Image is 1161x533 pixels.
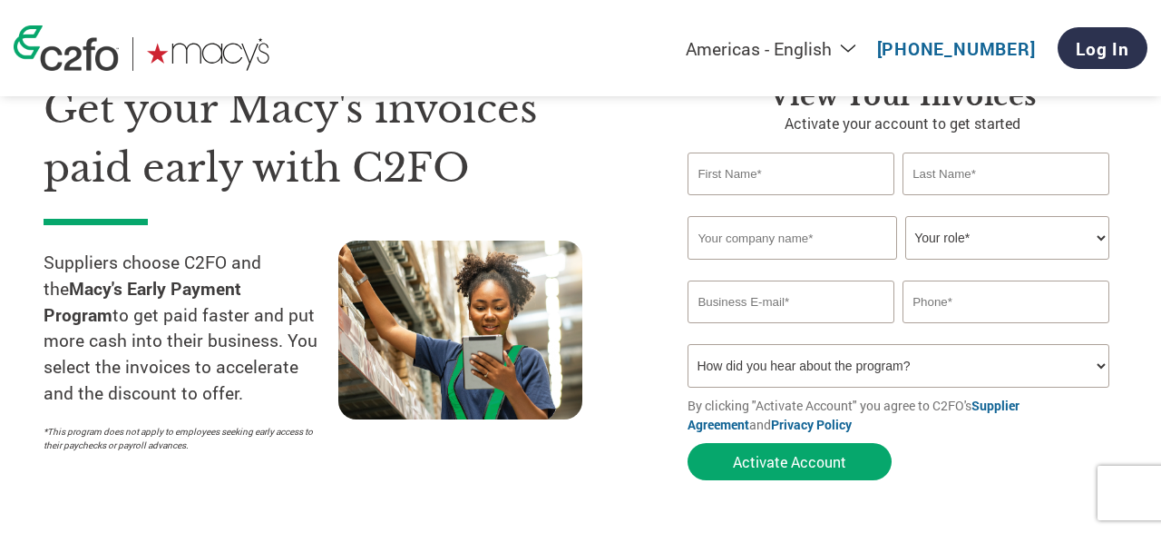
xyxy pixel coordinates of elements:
[688,281,893,323] input: Invalid Email format
[688,396,1117,434] p: By clicking "Activate Account" you agree to C2FO's and
[44,277,241,326] strong: Macy's Early Payment Program
[688,197,893,209] div: Invalid first name or first name is too long
[688,80,1117,113] h3: View Your Invoices
[902,281,1108,323] input: Phone*
[688,216,896,260] input: Your company name*
[688,397,1020,433] a: Supplier Agreement
[688,113,1117,134] p: Activate your account to get started
[44,250,338,407] p: Suppliers choose C2FO and the to get paid faster and put more cash into their business. You selec...
[147,37,269,71] img: Macy's
[338,241,582,419] img: supply chain worker
[902,325,1108,337] div: Inavlid Phone Number
[877,37,1036,60] a: [PHONE_NUMBER]
[44,425,320,452] p: *This program does not apply to employees seeking early access to their paychecks or payroll adva...
[688,325,893,337] div: Inavlid Email Address
[688,153,893,195] input: First Name*
[688,262,1108,273] div: Invalid company name or company name is too long
[1058,27,1147,69] a: Log In
[771,416,852,433] a: Privacy Policy
[14,25,119,71] img: c2fo logo
[44,80,633,197] h1: Get your Macy's invoices paid early with C2FO
[902,153,1108,195] input: Last Name*
[688,443,892,480] button: Activate Account
[905,216,1108,260] select: Title/Role
[902,197,1108,209] div: Invalid last name or last name is too long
